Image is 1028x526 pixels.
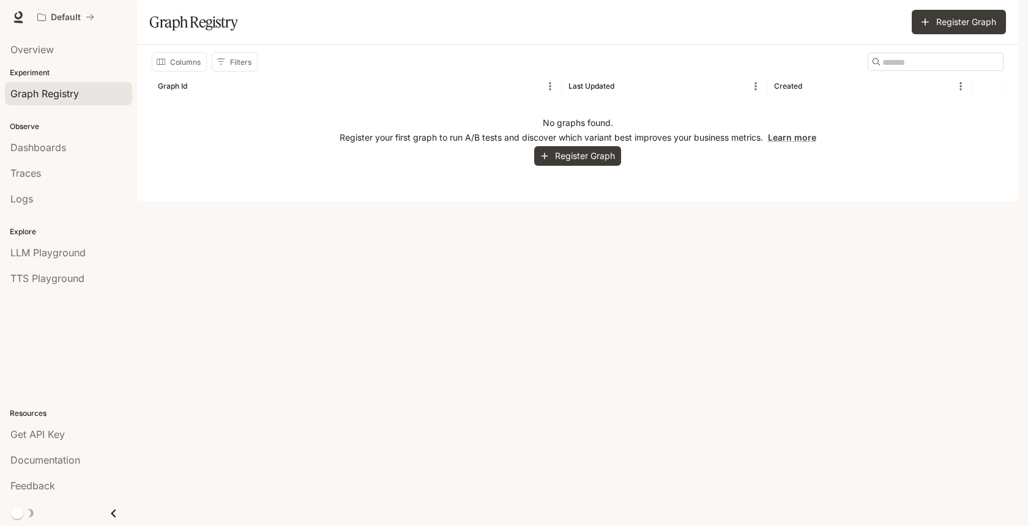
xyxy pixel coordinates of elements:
[747,77,765,95] button: Menu
[543,117,613,129] p: No graphs found.
[188,77,207,95] button: Sort
[534,146,621,166] button: Register Graph
[768,132,816,143] a: Learn more
[803,77,822,95] button: Sort
[149,10,237,34] h1: Graph Registry
[152,52,207,72] button: Select columns
[158,81,187,91] div: Graph Id
[952,77,970,95] button: Menu
[541,77,559,95] button: Menu
[568,81,614,91] div: Last Updated
[212,52,258,72] button: Show filters
[32,5,100,29] button: All workspaces
[51,12,81,23] p: Default
[868,53,1004,71] div: Search
[912,10,1006,34] button: Register Graph
[340,131,816,144] p: Register your first graph to run A/B tests and discover which variant best improves your business...
[616,77,634,95] button: Sort
[774,81,802,91] div: Created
